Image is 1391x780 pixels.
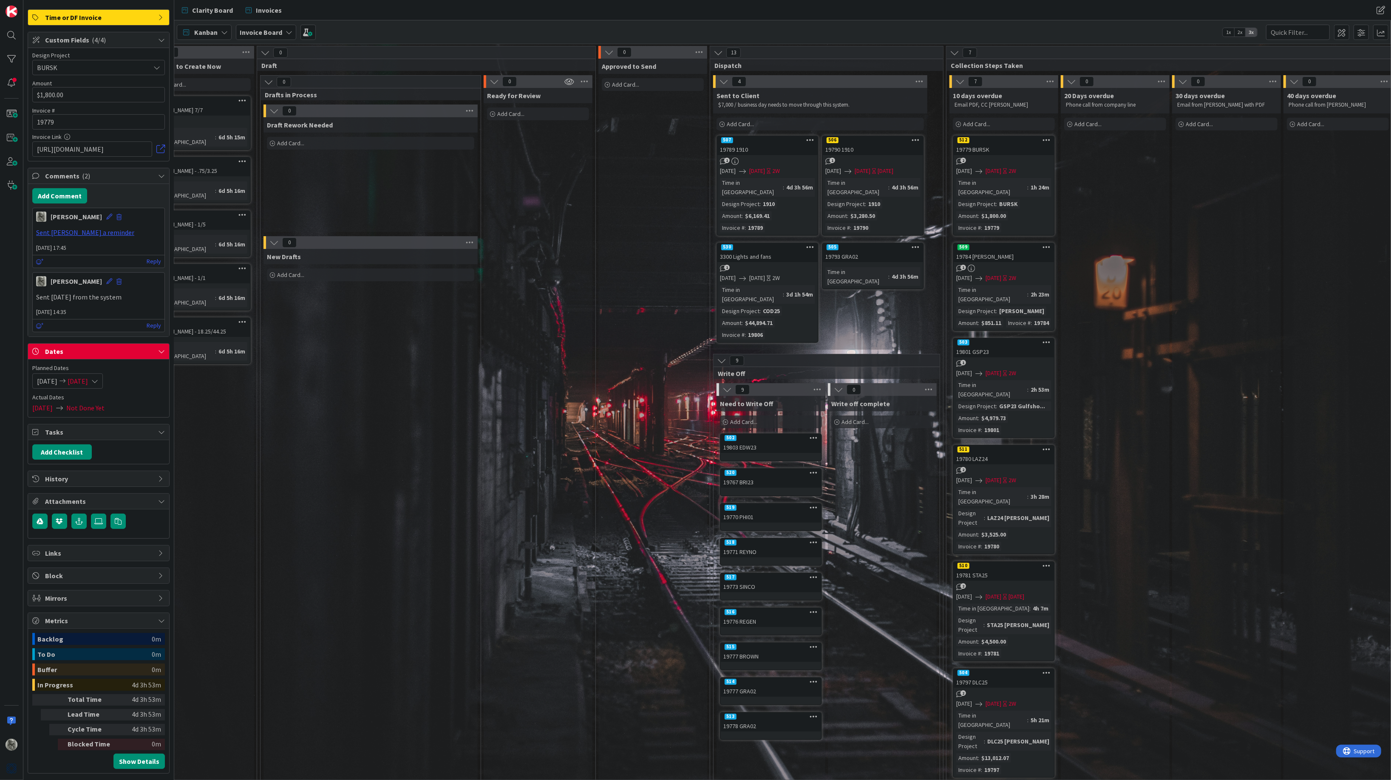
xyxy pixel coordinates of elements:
div: 6d 5h 16m [216,240,247,249]
div: 502 [721,434,821,442]
a: Invoices [241,3,287,18]
span: : [850,223,851,232]
div: 19779 BURSK [954,144,1054,155]
div: [PERSON_NAME] 7/7 [150,97,250,116]
div: 51219779 BURSK [954,136,1054,155]
div: 50519793 GRA02 [823,243,923,262]
span: : [978,413,979,423]
span: Add Card... [1186,120,1213,128]
div: 506 [823,136,923,144]
a: Reply [147,256,161,267]
span: BURSK [37,62,146,73]
span: : [978,318,979,328]
div: [PERSON_NAME] - .75/3.25 [150,165,250,176]
span: [DATE] [825,167,841,175]
div: 19784 [1032,318,1051,328]
a: 52019767 BRI23 [720,468,822,496]
span: [DATE] [986,592,1001,601]
div: 19803 EDW23 [721,442,821,453]
button: Add Checklist [32,444,92,460]
div: Time in [GEOGRAPHIC_DATA] [720,178,783,197]
div: Invoice # [956,425,981,435]
div: Design Project [825,199,865,209]
div: Design Project [956,509,984,527]
span: 1 [960,360,966,365]
div: DLC25 [PERSON_NAME] [985,737,1051,746]
div: 19790 [851,223,870,232]
a: Reply [147,320,161,331]
div: GSP23 Gulfsho... [997,401,1047,411]
div: 503 [954,339,1054,346]
div: $1,800.00 [979,211,1008,220]
div: [PERSON_NAME] - 18.25/44.25 [150,318,250,337]
div: 19806 [746,330,765,339]
div: Amount [956,318,978,328]
span: : [981,649,982,658]
span: Invoices [256,5,282,15]
span: [DATE] [37,376,57,386]
div: Time in [GEOGRAPHIC_DATA] [956,711,1027,729]
span: 1 [830,158,835,163]
span: [DATE] [986,476,1001,485]
div: 519 [721,504,821,512]
div: LAZ24 [PERSON_NAME] [985,513,1051,523]
div: Amount [956,413,978,423]
span: [DATE] [986,699,1001,708]
span: : [759,306,761,316]
div: 517 [725,574,737,580]
span: : [745,223,746,232]
span: : [996,199,997,209]
div: [PERSON_NAME] 7/7 [150,105,250,116]
div: 19801 GSP23 [954,346,1054,357]
a: 50619790 1910[DATE][DATE][DATE]Time in [GEOGRAPHIC_DATA]:4d 3h 56mDesign Project:1910Amount:$3,28... [822,136,924,236]
span: : [1027,385,1028,394]
div: 505 [823,243,923,251]
div: STA25 [PERSON_NAME] [985,620,1051,630]
div: Amount [956,637,978,646]
div: [PERSON_NAME] - 1/5 [150,219,250,230]
div: Design Project [956,199,996,209]
div: Time in [GEOGRAPHIC_DATA] [152,342,215,361]
b: Invoice Board [240,28,282,37]
div: 19770 PHI01 [721,512,821,523]
span: Add Card... [612,81,639,88]
div: 6d 5h 16m [216,347,247,356]
a: 51819771 REYNO [720,538,822,566]
div: 5303300 Lights and fans [717,243,818,262]
div: 515 [725,644,737,650]
span: Kanban [194,27,218,37]
div: $44,894.71 [743,318,775,328]
div: 516 [725,609,737,615]
div: 19801 [982,425,1001,435]
div: 50319801 GSP23 [954,339,1054,357]
div: [PERSON_NAME] - 18.25/44.25 [150,326,250,337]
div: 510 [958,563,969,569]
div: 4d 3h 56m [784,183,815,192]
div: 52019767 BRI23 [721,469,821,488]
div: 515 [721,643,821,651]
div: Time in [GEOGRAPHIC_DATA] [825,178,888,197]
div: 513 [725,714,737,720]
span: 2 [960,690,966,696]
div: 511 [958,447,969,452]
div: 502 [725,435,737,441]
div: $3,525.00 [979,530,1008,539]
label: Invoice # [32,107,55,114]
div: [PERSON_NAME] - 1/5 [150,211,250,230]
div: 51419777 GRA02 [721,678,821,697]
span: : [745,330,746,339]
div: 51519777 BROWN [721,643,821,662]
span: Add Card... [277,139,304,147]
span: [DATE] [986,369,1001,378]
span: [DATE] [855,167,870,175]
div: 509 [958,244,969,250]
span: [DATE] [720,274,736,283]
a: Sent [PERSON_NAME] a reminder [36,228,134,237]
span: [DATE] [986,274,1001,283]
div: Amount [956,211,978,220]
span: : [1029,604,1031,613]
span: : [984,513,985,523]
div: Amount [825,211,847,220]
input: Quick Filter... [1266,25,1330,40]
div: 530 [721,244,733,250]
